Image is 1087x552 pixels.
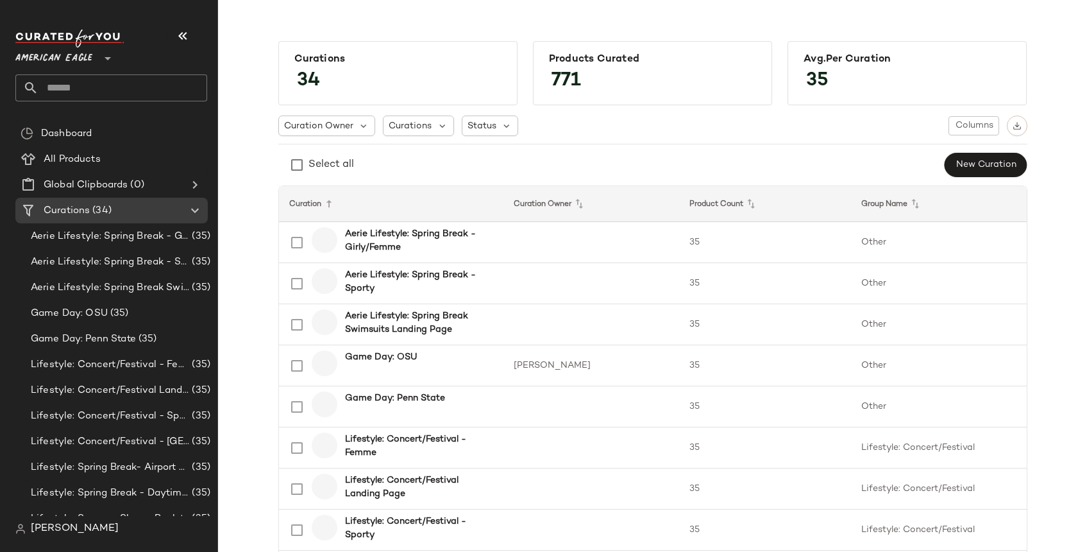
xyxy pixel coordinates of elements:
[15,524,26,534] img: svg%3e
[31,486,189,501] span: Lifestyle: Spring Break - Daytime Casual
[851,469,1026,510] td: Lifestyle: Concert/Festival
[851,222,1026,263] td: Other
[279,186,503,222] th: Curation
[31,255,189,270] span: Aerie Lifestyle: Spring Break - Sporty
[468,119,496,133] span: Status
[31,435,189,449] span: Lifestyle: Concert/Festival - [GEOGRAPHIC_DATA]
[189,512,210,526] span: (35)
[1013,121,1022,130] img: svg%3e
[31,306,108,321] span: Game Day: OSU
[31,332,136,347] span: Game Day: Penn State
[189,383,210,398] span: (35)
[284,119,353,133] span: Curation Owner
[189,255,210,270] span: (35)
[189,229,210,244] span: (35)
[804,53,1011,65] div: Avg.per Curation
[793,58,841,104] span: 35
[539,58,594,104] span: 771
[308,157,354,173] div: Select all
[679,263,851,304] td: 35
[189,409,210,424] span: (35)
[15,30,124,47] img: cfy_white_logo.C9jOOHJF.svg
[851,427,1026,469] td: Lifestyle: Concert/Festival
[189,460,210,475] span: (35)
[136,332,157,347] span: (35)
[31,409,189,424] span: Lifestyle: Concert/Festival - Sporty
[389,119,432,133] span: Curations
[189,358,210,372] span: (35)
[948,116,999,135] button: Columns
[345,268,488,295] b: Aerie Lifestyle: Spring Break - Sporty
[44,203,90,218] span: Curations
[15,44,92,67] span: American Eagle
[851,510,1026,551] td: Lifestyle: Concert/Festival
[954,121,993,131] span: Columns
[503,345,679,386] td: [PERSON_NAME]
[345,433,488,460] b: Lifestyle: Concert/Festival - Femme
[44,178,128,193] span: Global Clipboards
[851,386,1026,427] td: Other
[679,510,851,551] td: 35
[31,460,189,475] span: Lifestyle: Spring Break- Airport Style
[294,53,501,65] div: Curations
[851,304,1026,345] td: Other
[345,227,488,254] b: Aerie Lifestyle: Spring Break - Girly/Femme
[503,186,679,222] th: Curation Owner
[345,309,488,336] b: Aerie Lifestyle: Spring Break Swimsuits Landing Page
[345,515,488,542] b: Lifestyle: Concert/Festival - Sporty
[549,53,756,65] div: Products Curated
[108,306,129,321] span: (35)
[345,350,417,364] b: Game Day: OSU
[679,186,851,222] th: Product Count
[41,126,92,141] span: Dashboard
[679,469,851,510] td: 35
[679,304,851,345] td: 35
[128,178,144,193] span: (0)
[21,127,33,140] img: svg%3e
[31,229,189,244] span: Aerie Lifestyle: Spring Break - Girly/Femme
[31,512,189,526] span: Lifestyle: Summer Shop - Back to School Essentials
[851,263,1026,304] td: Other
[44,152,101,167] span: All Products
[189,280,210,295] span: (35)
[189,486,210,501] span: (35)
[345,474,488,501] b: Lifestyle: Concert/Festival Landing Page
[955,160,1016,170] span: New Curation
[851,186,1026,222] th: Group Name
[679,222,851,263] td: 35
[31,358,189,372] span: Lifestyle: Concert/Festival - Femme
[345,392,445,405] b: Game Day: Penn State
[679,386,851,427] td: 35
[679,345,851,386] td: 35
[944,153,1027,177] button: New Curation
[284,58,333,104] span: 34
[31,521,119,537] span: [PERSON_NAME]
[679,427,851,469] td: 35
[90,203,112,218] span: (34)
[31,383,189,398] span: Lifestyle: Concert/Festival Landing Page
[851,345,1026,386] td: Other
[189,435,210,449] span: (35)
[31,280,189,295] span: Aerie Lifestyle: Spring Break Swimsuits Landing Page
